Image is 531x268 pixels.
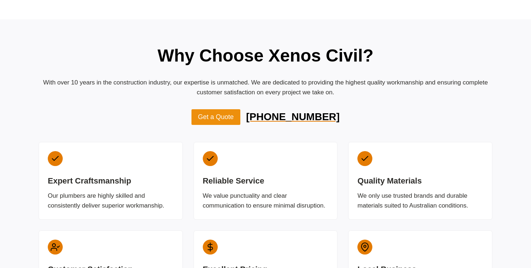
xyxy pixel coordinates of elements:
p: With over 10 years in the construction industry, our expertise is unmatched. We are dedicated to ... [39,78,492,97]
h4: Quality Materials [357,175,483,187]
h4: Reliable Service [203,175,329,187]
span: Get a Quote [198,112,234,122]
h2: Why Choose Xenos Civil? [39,43,492,69]
p: We value punctuality and clear communication to ensure minimal disruption. [203,191,329,210]
a: Get a Quote [191,109,240,125]
h4: Expert Craftsmanship [48,175,174,187]
a: [PHONE_NUMBER] [246,109,340,125]
p: We only use trusted brands and durable materials suited to Australian conditions. [357,191,483,210]
p: Our plumbers are highly skilled and consistently deliver superior workmanship. [48,191,174,210]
